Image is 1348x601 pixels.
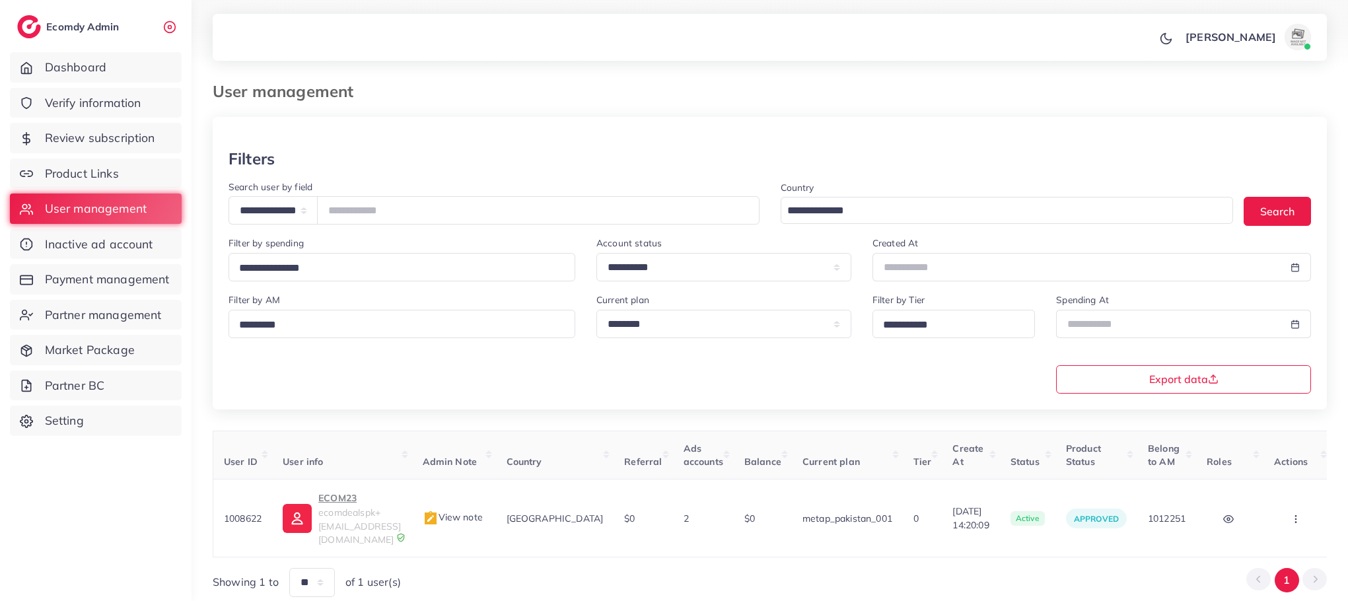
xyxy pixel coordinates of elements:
span: 2 [684,513,689,524]
a: Setting [10,406,182,436]
span: $0 [744,513,755,524]
img: admin_note.cdd0b510.svg [423,511,439,526]
label: Country [781,181,814,194]
span: Tier [913,456,932,468]
span: Create At [952,442,983,468]
span: Inactive ad account [45,236,153,253]
span: User management [45,200,147,217]
p: ECOM23 [318,490,401,506]
span: User ID [224,456,258,468]
a: Product Links [10,159,182,189]
span: Export data [1149,374,1219,384]
a: Verify information [10,88,182,118]
span: Product Status [1066,442,1101,468]
span: [GEOGRAPHIC_DATA] [507,513,604,524]
span: Verify information [45,94,141,112]
h3: User management [213,82,364,101]
label: Filter by Tier [872,293,925,306]
span: Referral [624,456,662,468]
label: Search user by field [229,180,312,194]
span: metap_pakistan_001 [802,513,892,524]
img: avatar [1285,24,1311,50]
span: Roles [1207,456,1232,468]
span: Status [1011,456,1040,468]
span: Setting [45,412,84,429]
span: Review subscription [45,129,155,147]
span: approved [1074,514,1119,524]
button: Search [1244,197,1311,225]
input: Search for option [783,201,1217,221]
span: $0 [624,513,635,524]
a: User management [10,194,182,224]
input: Search for option [234,315,558,336]
h2: Ecomdy Admin [46,20,122,33]
label: Account status [596,236,662,250]
p: [PERSON_NAME] [1186,29,1276,45]
a: Dashboard [10,52,182,83]
span: Payment management [45,271,170,288]
label: Filter by spending [229,236,304,250]
span: Belong to AM [1148,442,1180,468]
div: Search for option [872,310,1035,338]
input: Search for option [878,315,1018,336]
span: active [1011,511,1045,526]
input: Search for option [234,258,558,279]
label: Created At [872,236,919,250]
span: ecomdealspk+[EMAIL_ADDRESS][DOMAIN_NAME] [318,507,401,546]
div: Search for option [781,197,1234,224]
span: Dashboard [45,59,106,76]
span: Showing 1 to [213,575,279,590]
span: Partner management [45,306,162,324]
a: Inactive ad account [10,229,182,260]
a: logoEcomdy Admin [17,15,122,38]
span: Product Links [45,165,119,182]
button: Export data [1056,365,1311,394]
span: Ads accounts [684,442,723,468]
div: Search for option [229,253,575,281]
span: User info [283,456,323,468]
a: ECOM23ecomdealspk+[EMAIL_ADDRESS][DOMAIN_NAME] [283,490,401,546]
img: logo [17,15,41,38]
a: Review subscription [10,123,182,153]
a: Partner management [10,300,182,330]
label: Current plan [596,293,649,306]
span: 1008622 [224,513,262,524]
span: Market Package [45,341,135,359]
span: Partner BC [45,377,105,394]
span: View note [423,511,483,523]
h3: Filters [229,149,275,168]
label: Filter by AM [229,293,280,306]
span: Current plan [802,456,860,468]
span: Country [507,456,542,468]
label: Spending At [1056,293,1109,306]
ul: Pagination [1246,568,1327,592]
a: Payment management [10,264,182,295]
span: Balance [744,456,781,468]
span: 0 [913,513,919,524]
img: 9CAL8B2pu8EFxCJHYAAAAldEVYdGRhdGU6Y3JlYXRlADIwMjItMTItMDlUMDQ6NTg6MzkrMDA6MDBXSlgLAAAAJXRFWHRkYXR... [396,533,406,542]
a: [PERSON_NAME]avatar [1178,24,1316,50]
span: Admin Note [423,456,478,468]
span: Actions [1274,456,1308,468]
span: of 1 user(s) [345,575,401,590]
a: Partner BC [10,371,182,401]
span: 1012251 [1148,513,1186,524]
img: ic-user-info.36bf1079.svg [283,504,312,533]
a: Market Package [10,335,182,365]
button: Go to page 1 [1275,568,1299,592]
span: [DATE] 14:20:09 [952,505,989,532]
div: Search for option [229,310,575,338]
